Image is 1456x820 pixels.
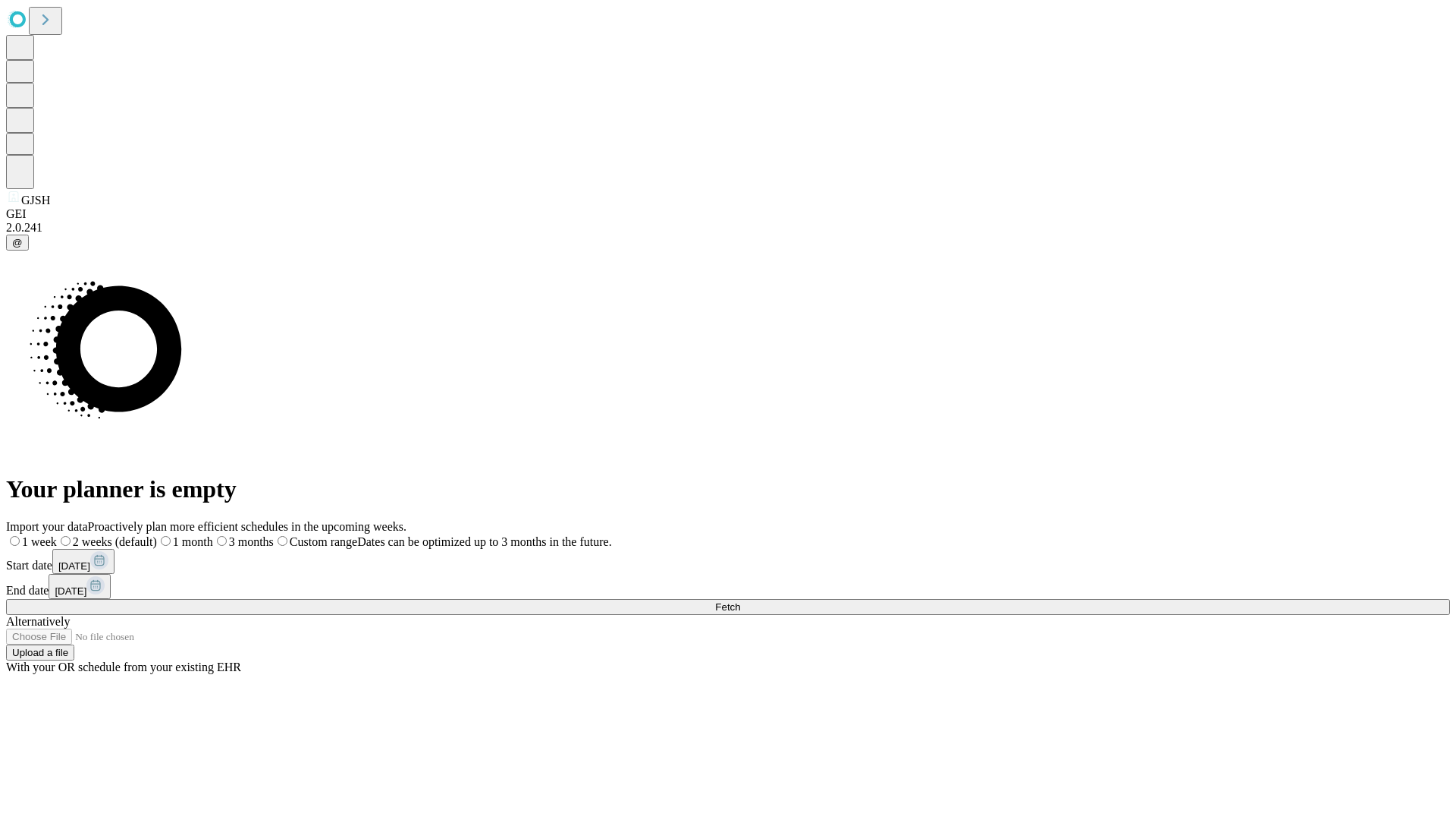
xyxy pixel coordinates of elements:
div: Start date [6,549,1450,574]
span: 1 month [173,535,213,548]
span: Custom range [290,535,357,548]
button: [DATE] [49,574,111,599]
h1: Your planner is empty [6,475,1450,503]
div: GEI [6,207,1450,221]
span: GJSH [21,194,50,207]
div: End date [6,574,1450,599]
span: 1 week [22,535,57,548]
span: 2 weeks (default) [73,535,157,548]
input: 1 week [10,536,20,546]
span: Proactively plan more efficient schedules in the upcoming weeks. [88,520,406,533]
span: Alternatively [6,615,70,628]
span: @ [12,237,23,248]
div: 2.0.241 [6,221,1450,235]
span: With your OR schedule from your existing EHR [6,661,241,673]
input: 3 months [217,536,227,546]
button: [DATE] [52,549,115,574]
span: Import your data [6,520,88,533]
span: Dates can be optimized up to 3 months in the future. [357,535,611,548]
input: 2 weeks (default) [61,536,71,546]
input: Custom rangeDates can be optimized up to 3 months in the future. [278,536,287,546]
span: [DATE] [58,560,90,572]
span: 3 months [229,535,274,548]
span: Fetch [715,601,740,613]
input: 1 month [161,536,171,546]
span: [DATE] [55,585,86,597]
button: @ [6,235,29,251]
button: Upload a file [6,645,74,661]
button: Fetch [6,599,1450,615]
